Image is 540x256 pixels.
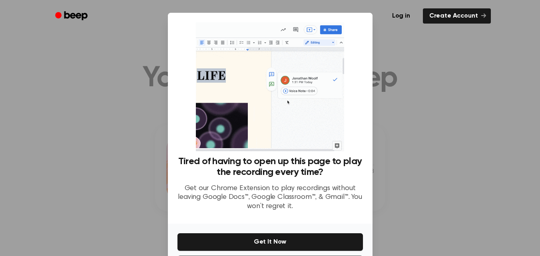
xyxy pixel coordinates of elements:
button: Get It Now [177,233,363,251]
h3: Tired of having to open up this page to play the recording every time? [177,156,363,178]
img: Beep extension in action [196,22,344,151]
a: Beep [50,8,95,24]
a: Log in [384,7,418,25]
a: Create Account [423,8,491,24]
p: Get our Chrome Extension to play recordings without leaving Google Docs™, Google Classroom™, & Gm... [177,184,363,211]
